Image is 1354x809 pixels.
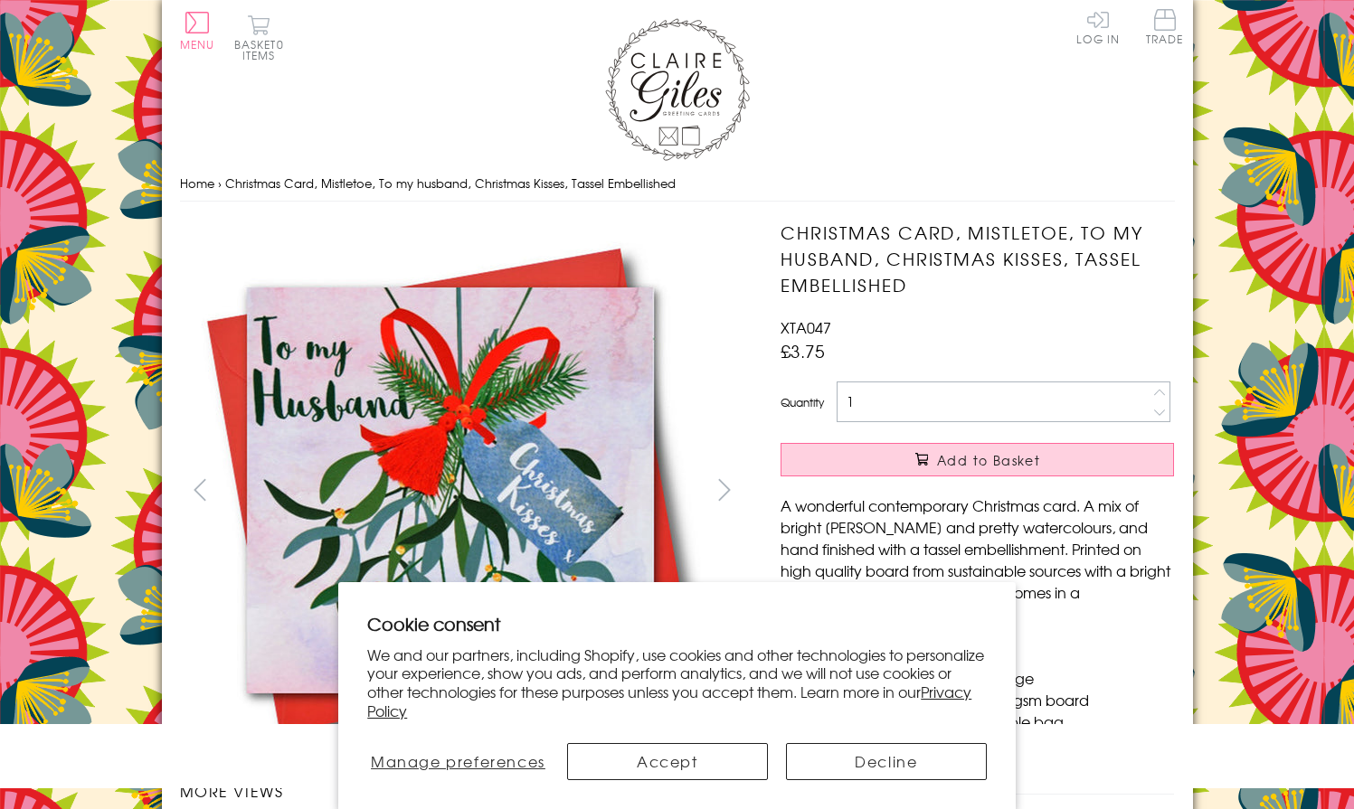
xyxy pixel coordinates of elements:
span: 0 items [242,36,284,63]
button: Accept [567,743,768,780]
span: Menu [180,36,215,52]
p: A wonderful contemporary Christmas card. A mix of bright [PERSON_NAME] and pretty watercolours, a... [781,494,1174,625]
a: Home [180,174,214,192]
button: Decline [786,743,987,780]
span: › [218,174,222,192]
h3: More views [180,780,745,802]
span: £3.75 [781,338,825,363]
button: Menu [180,12,215,50]
button: next [704,469,744,510]
p: We and our partners, including Shopify, use cookies and other technologies to personalize your ex... [367,645,987,720]
nav: breadcrumbs [180,165,1175,202]
span: Manage preferences [371,750,545,772]
button: Add to Basket [781,443,1174,476]
a: Trade [1146,9,1184,48]
a: Log In [1076,9,1120,44]
img: Christmas Card, Mistletoe, To my husband, Christmas Kisses, Tassel Embellished [744,220,1287,762]
span: Add to Basket [937,451,1040,469]
button: Basket0 items [234,14,284,61]
img: Claire Giles Greetings Cards [605,18,750,161]
h1: Christmas Card, Mistletoe, To my husband, Christmas Kisses, Tassel Embellished [781,220,1174,297]
h2: Cookie consent [367,611,987,636]
span: XTA047 [781,316,831,338]
button: Manage preferences [367,743,548,780]
img: Christmas Card, Mistletoe, To my husband, Christmas Kisses, Tassel Embellished [179,220,722,761]
span: Trade [1146,9,1184,44]
a: Privacy Policy [367,681,971,721]
label: Quantity [781,394,824,410]
span: Christmas Card, Mistletoe, To my husband, Christmas Kisses, Tassel Embellished [225,174,676,192]
button: prev [180,469,221,510]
